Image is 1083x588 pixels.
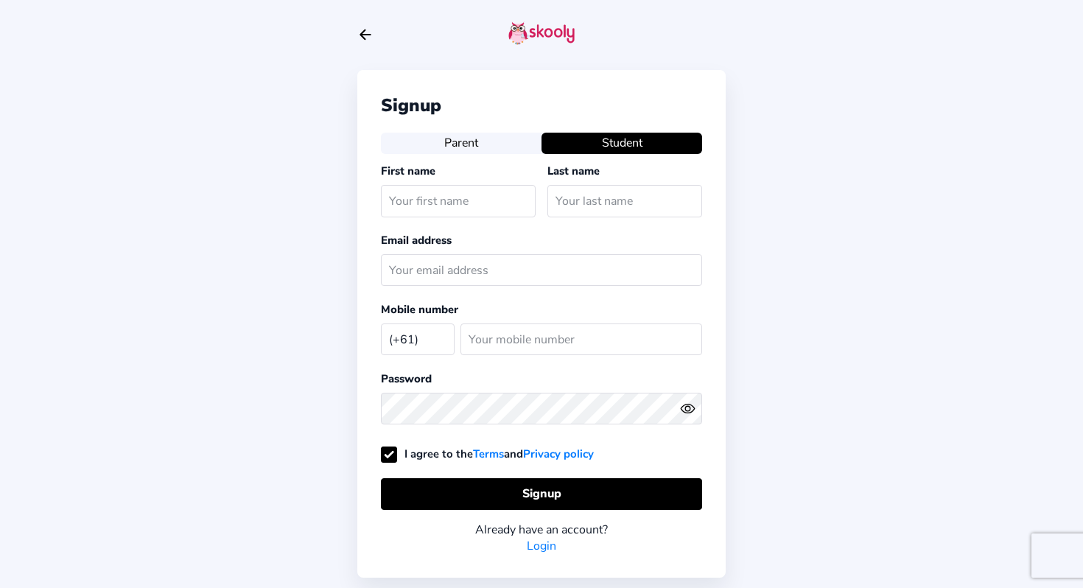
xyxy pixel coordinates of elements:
button: Signup [381,478,702,510]
label: Mobile number [381,302,458,317]
a: Privacy policy [523,447,594,461]
div: Signup [381,94,702,117]
a: Terms [473,447,504,461]
input: Your first name [381,185,536,217]
input: Your email address [381,254,702,286]
button: eye outlineeye off outline [680,401,702,416]
button: Student [541,133,702,153]
label: Email address [381,233,452,248]
label: I agree to the and [381,447,594,461]
label: Password [381,371,432,386]
button: arrow back outline [357,27,374,43]
label: Last name [547,164,600,178]
a: Login [527,538,556,554]
img: skooly-logo.png [508,21,575,45]
label: First name [381,164,435,178]
ion-icon: eye outline [680,401,695,416]
div: Already have an account? [381,522,702,538]
input: Your last name [547,185,702,217]
button: Parent [381,133,541,153]
input: Your mobile number [460,323,702,355]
